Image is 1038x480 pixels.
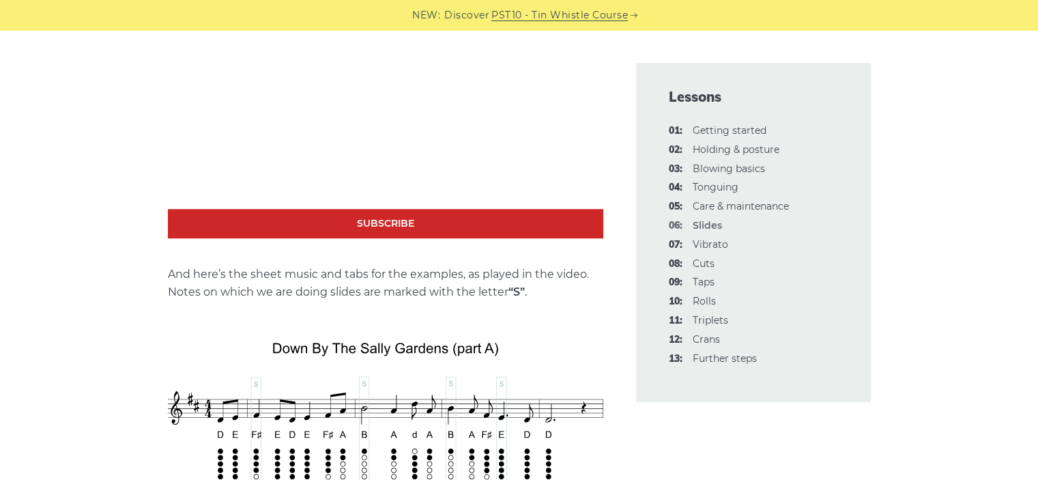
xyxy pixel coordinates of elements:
[693,276,715,288] a: 09:Taps
[669,332,682,348] span: 12:
[508,285,525,298] strong: “S”
[412,8,440,23] span: NEW:
[669,218,682,234] span: 06:
[693,257,715,270] a: 08:Cuts
[693,124,766,137] a: 01:Getting started
[693,314,728,326] a: 11:Triplets
[693,181,738,193] a: 04:Tonguing
[168,209,603,238] a: Subscribe
[669,123,682,139] span: 01:
[491,8,628,23] a: PST10 - Tin Whistle Course
[669,142,682,158] span: 02:
[693,238,728,251] a: 07:Vibrato
[669,237,682,253] span: 07:
[168,266,603,301] p: And here’s the sheet music and tabs for the examples, as played in the video. Notes on which we a...
[669,351,682,367] span: 13:
[669,180,682,196] span: 04:
[669,256,682,272] span: 08:
[669,161,682,178] span: 03:
[693,333,720,345] a: 12:Crans
[693,295,716,307] a: 10:Rolls
[693,219,722,231] strong: Slides
[693,200,789,212] a: 05:Care & maintenance
[444,8,489,23] span: Discover
[693,163,765,175] a: 03:Blowing basics
[693,352,757,365] a: 13:Further steps
[693,143,779,156] a: 02:Holding & posture
[669,274,682,291] span: 09:
[669,87,838,107] span: Lessons
[669,199,682,215] span: 05:
[669,313,682,329] span: 11:
[669,294,682,310] span: 10:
